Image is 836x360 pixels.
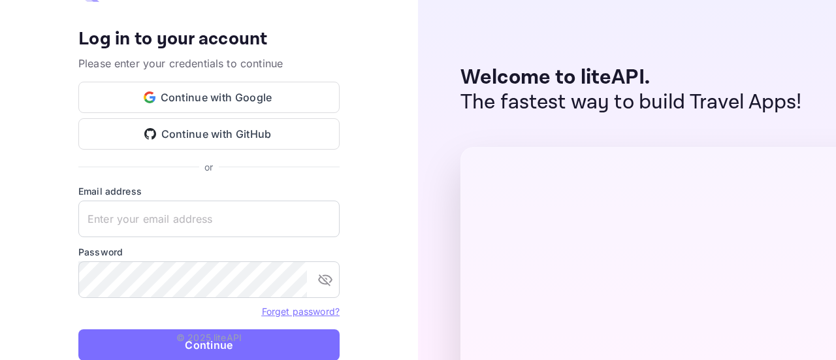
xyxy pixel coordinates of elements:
[78,184,340,198] label: Email address
[78,28,340,51] h4: Log in to your account
[78,56,340,71] p: Please enter your credentials to continue
[460,90,802,115] p: The fastest way to build Travel Apps!
[460,65,802,90] p: Welcome to liteAPI.
[78,82,340,113] button: Continue with Google
[78,201,340,237] input: Enter your email address
[262,304,340,318] a: Forget password?
[78,118,340,150] button: Continue with GitHub
[204,160,213,174] p: or
[262,306,340,317] a: Forget password?
[312,267,338,293] button: toggle password visibility
[176,331,242,344] p: © 2025 liteAPI
[78,245,340,259] label: Password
